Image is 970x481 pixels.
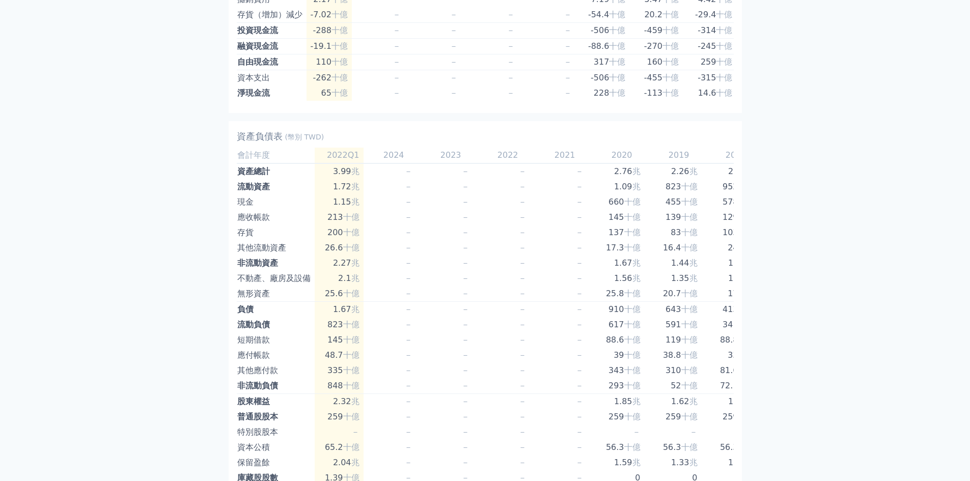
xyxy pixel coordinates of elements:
[315,378,364,394] td: 848
[518,243,526,252] span: －
[662,25,679,35] span: 十億
[564,73,572,82] span: －
[592,394,649,410] td: 1.85
[518,182,526,191] span: －
[681,243,698,252] span: 十億
[592,302,649,318] td: 910
[404,273,412,283] span: －
[592,256,649,271] td: 1.67
[237,54,307,70] td: 自由現金流
[633,39,687,54] td: -270
[507,41,515,51] span: －
[681,365,698,375] span: 十億
[331,57,348,67] span: 十億
[307,7,352,23] td: -7.02
[592,194,649,210] td: 660
[450,10,458,19] span: －
[404,182,412,191] span: －
[649,194,706,210] td: 455
[706,302,763,318] td: 413
[518,197,526,207] span: －
[575,258,584,268] span: －
[343,212,359,222] span: 十億
[649,363,706,378] td: 310
[689,258,698,268] span: 兆
[624,365,641,375] span: 十億
[689,273,698,283] span: 兆
[518,228,526,237] span: －
[609,88,625,98] span: 十億
[331,10,348,19] span: 十億
[237,394,315,410] td: 股東權益
[461,304,469,314] span: －
[518,304,526,314] span: －
[575,350,584,360] span: －
[689,397,698,406] span: 兆
[315,302,364,318] td: 1.67
[592,271,649,286] td: 1.56
[237,317,315,332] td: 流動負債
[237,286,315,302] td: 無形資產
[575,381,584,390] span: －
[507,88,515,98] span: －
[681,381,698,390] span: 十億
[706,225,763,240] td: 103
[237,86,307,101] td: 淨現金流
[518,258,526,268] span: －
[237,163,315,179] td: 資產總計
[315,317,364,332] td: 823
[649,179,706,194] td: 823
[609,10,625,19] span: 十億
[649,378,706,394] td: 52
[681,350,698,360] span: 十億
[237,70,307,86] td: 資本支出
[461,350,469,360] span: －
[307,23,352,39] td: -288
[624,289,641,298] span: 十億
[393,25,401,35] span: －
[624,335,641,345] span: 十億
[592,317,649,332] td: 617
[404,381,412,390] span: －
[237,39,307,54] td: 融資現金流
[716,41,732,51] span: 十億
[624,442,641,452] span: 十億
[706,240,763,256] td: 24
[315,256,364,271] td: 2.27
[681,442,698,452] span: 十億
[706,148,763,163] td: 2018
[592,225,649,240] td: 137
[687,54,740,70] td: 259
[461,381,469,390] span: －
[307,39,352,54] td: -19.1
[315,363,364,378] td: 335
[662,41,679,51] span: 十億
[351,397,359,406] span: 兆
[681,228,698,237] span: 十億
[706,194,763,210] td: 578
[343,442,359,452] span: 十億
[404,304,412,314] span: －
[404,320,412,329] span: －
[706,317,763,332] td: 341
[580,70,633,86] td: -506
[393,73,401,82] span: －
[592,363,649,378] td: 343
[404,166,412,176] span: －
[575,166,584,176] span: －
[649,163,706,179] td: 2.26
[633,70,687,86] td: -455
[343,412,359,421] span: 十億
[315,240,364,256] td: 26.6
[592,148,649,163] td: 2020
[237,378,315,394] td: 非流動負債
[450,25,458,35] span: －
[364,148,421,163] td: 2024
[461,273,469,283] span: －
[237,240,315,256] td: 其他流動資產
[592,332,649,348] td: 88.6
[404,350,412,360] span: －
[649,210,706,225] td: 139
[681,335,698,345] span: 十億
[461,182,469,191] span: －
